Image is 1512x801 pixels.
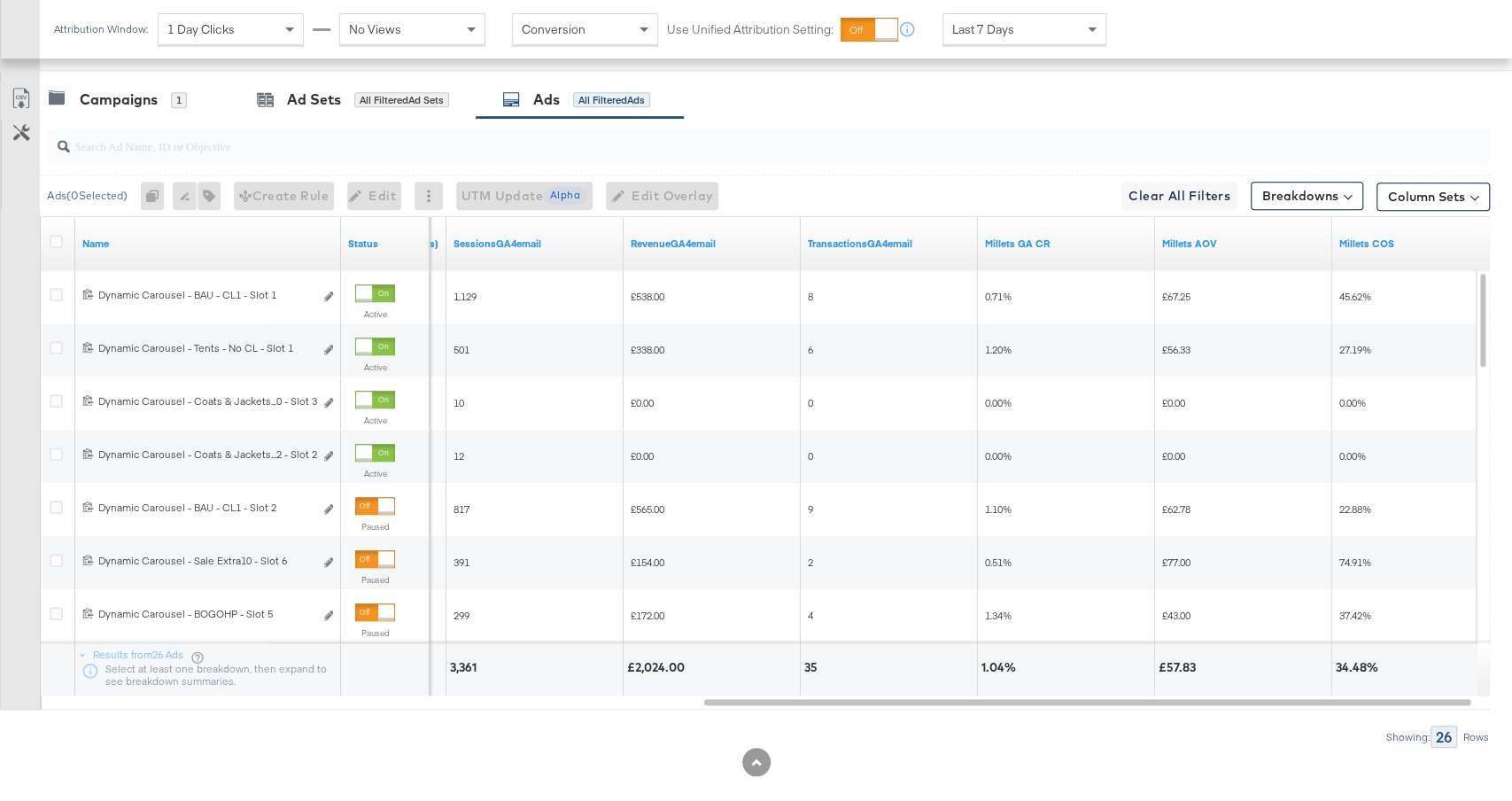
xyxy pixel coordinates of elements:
span: £338.00 [631,343,664,356]
span: 0.00% [985,449,1012,463]
span: £565.00 [631,502,664,516]
div: 0 [141,182,173,210]
div: 34.48% [1336,659,1384,676]
a: ga transaction divided by ga rev [1162,237,1325,251]
label: Active [355,468,395,479]
span: 27.19% [1339,343,1371,356]
a: Sessions - The total number of sessions [454,237,616,251]
span: 9 [808,502,813,516]
button: Breakdowns [1251,182,1363,210]
div: 1 [171,92,187,108]
div: Dynamic Carousel - Sale Extra10 - Slot 6 [98,554,314,568]
span: 1,129 [454,290,477,303]
a: Shows the current state of your Ad. [348,237,423,251]
label: Active [355,308,395,320]
span: £154.00 [631,556,664,569]
span: 22.88% [1339,502,1371,516]
span: 0.00% [1339,449,1366,463]
span: 0 [808,449,813,463]
span: 0.00% [985,396,1012,409]
span: Last 7 Days [952,21,1014,37]
a: Transactions - The total number of transactions [808,237,971,251]
button: Column Sets [1376,183,1490,211]
label: Paused [355,574,395,586]
span: 391 [454,556,469,569]
span: 0 [808,396,813,409]
a: Ad Name. [82,237,334,251]
span: 2 [808,556,813,569]
span: 10 [454,396,464,409]
div: 35 [804,659,823,676]
span: 37.42% [1339,609,1371,622]
a: Transaction Revenue - The total sale revenue [631,237,794,251]
span: 12 [454,449,464,463]
span: 1.10% [985,502,1012,516]
span: 1.34% [985,609,1012,622]
label: Paused [355,627,395,639]
div: Dynamic Carousel - BAU - CL1 - Slot 1 [98,288,314,302]
span: 8 [808,290,813,303]
div: Ads ( 0 Selected) [47,188,128,204]
div: Dynamic Carousel - BAU - CL1 - Slot 2 [98,501,314,515]
span: 4 [808,609,813,622]
span: £62.78 [1162,502,1190,516]
div: Ads [533,89,560,110]
span: Clear All Filters [1128,185,1230,207]
span: 1.20% [985,343,1012,356]
span: £56.33 [1162,343,1190,356]
div: Ad Sets [287,89,341,110]
span: 817 [454,502,469,516]
span: £538.00 [631,290,664,303]
span: £0.00 [631,396,654,409]
span: 0.00% [1339,396,1366,409]
span: 501 [454,343,469,356]
input: Search Ad Name, ID or Objective [70,121,1359,156]
a: Millets GA CR Email Integration [985,237,1148,251]
div: £57.83 [1159,659,1201,676]
span: Conversion [522,21,585,37]
div: Campaigns [80,89,158,110]
div: Dynamic Carousel - Coats & Jackets...2 - Slot 2 [98,447,314,462]
span: £172.00 [631,609,664,622]
span: No Views [349,21,401,37]
span: £0.00 [1162,396,1185,409]
span: £67.25 [1162,290,1190,303]
div: Showing: [1385,731,1431,743]
label: Paused [355,521,395,533]
div: All Filtered Ad Sets [354,92,449,108]
div: £2,024.00 [627,659,690,676]
button: Clear All Filters [1121,182,1237,210]
label: Active [355,415,395,426]
div: Dynamic Carousel - Tents - No CL - Slot 1 [98,341,314,355]
div: Dynamic Carousel - BOGOHP - Slot 5 [98,607,314,621]
span: 74.91% [1339,556,1371,569]
span: 45.62% [1339,290,1371,303]
div: Attribution Window: [53,23,149,35]
span: £43.00 [1162,609,1190,622]
div: 26 [1431,726,1457,748]
label: Active [355,362,395,373]
span: 0.71% [985,290,1012,303]
span: 6 [808,343,813,356]
span: 1 Day Clicks [167,21,235,37]
span: £0.00 [1162,449,1185,463]
a: GA4 Email Integration COS [1339,237,1502,251]
div: 3,361 [450,659,482,676]
span: 0.51% [985,556,1012,569]
span: £77.00 [1162,556,1190,569]
label: Use Unified Attribution Setting: [667,21,834,38]
div: Rows [1462,731,1490,743]
div: Dynamic Carousel - Coats & Jackets...0 - Slot 3 [98,394,314,408]
span: £0.00 [631,449,654,463]
div: 1.04% [981,659,1021,676]
div: All Filtered Ads [573,92,650,108]
span: 299 [454,609,469,622]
